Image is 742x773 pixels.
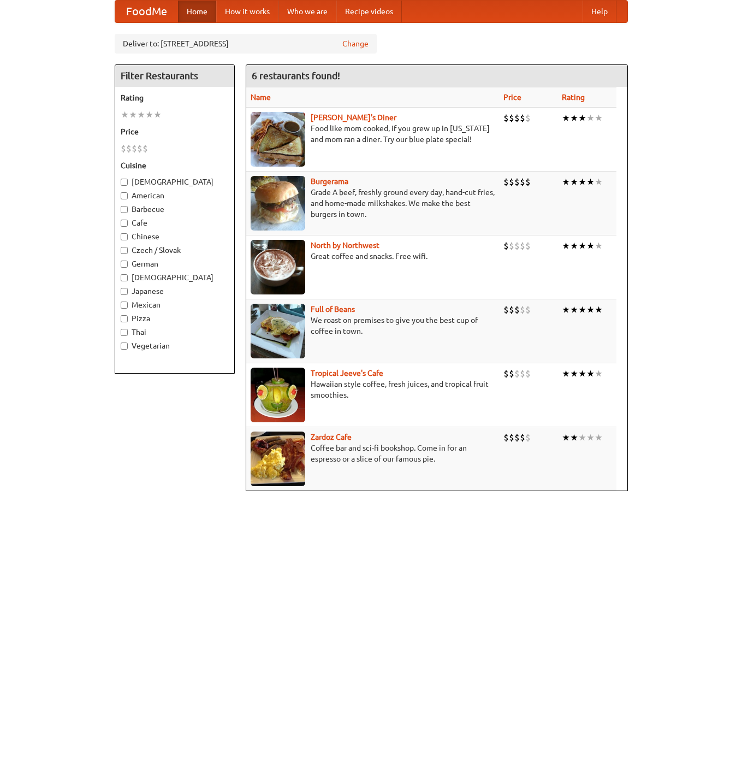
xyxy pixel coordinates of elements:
[251,368,305,422] img: jeeves.jpg
[570,304,578,316] li: ★
[251,93,271,102] a: Name
[121,340,229,351] label: Vegetarian
[562,304,570,316] li: ★
[562,176,570,188] li: ★
[121,288,128,295] input: Japanese
[121,204,229,215] label: Barbecue
[509,432,514,444] li: $
[251,112,305,167] img: sallys.jpg
[525,304,531,316] li: $
[586,176,595,188] li: ★
[503,432,509,444] li: $
[278,1,336,22] a: Who we are
[578,112,586,124] li: ★
[121,299,229,310] label: Mexican
[595,240,603,252] li: ★
[126,143,132,155] li: $
[251,304,305,358] img: beans.jpg
[509,240,514,252] li: $
[562,93,585,102] a: Rating
[509,304,514,316] li: $
[578,176,586,188] li: ★
[570,432,578,444] li: ★
[509,112,514,124] li: $
[251,187,495,220] p: Grade A beef, freshly ground every day, hand-cut fries, and home-made milkshakes. We make the bes...
[514,176,520,188] li: $
[251,240,305,294] img: north.jpg
[311,369,383,377] a: Tropical Jeeve's Cafe
[121,258,229,269] label: German
[121,192,128,199] input: American
[578,368,586,380] li: ★
[121,143,126,155] li: $
[525,432,531,444] li: $
[121,206,128,213] input: Barbecue
[586,368,595,380] li: ★
[578,432,586,444] li: ★
[121,286,229,297] label: Japanese
[595,368,603,380] li: ★
[570,368,578,380] li: ★
[121,220,128,227] input: Cafe
[121,343,128,350] input: Vegetarian
[311,177,348,186] a: Burgerama
[503,93,521,102] a: Price
[121,233,128,240] input: Chinese
[137,109,145,121] li: ★
[121,160,229,171] h5: Cuisine
[336,1,402,22] a: Recipe videos
[595,112,603,124] li: ★
[121,329,128,336] input: Thai
[514,368,520,380] li: $
[121,190,229,201] label: American
[595,304,603,316] li: ★
[145,109,153,121] li: ★
[562,240,570,252] li: ★
[311,113,396,122] a: [PERSON_NAME]'s Diner
[586,240,595,252] li: ★
[121,272,229,283] label: [DEMOGRAPHIC_DATA]
[121,247,128,254] input: Czech / Slovak
[137,143,143,155] li: $
[115,1,178,22] a: FoodMe
[520,432,525,444] li: $
[251,251,495,262] p: Great coffee and snacks. Free wifi.
[311,241,379,250] a: North by Northwest
[251,176,305,231] img: burgerama.jpg
[121,261,128,268] input: German
[503,304,509,316] li: $
[121,231,229,242] label: Chinese
[121,126,229,137] h5: Price
[570,240,578,252] li: ★
[562,368,570,380] li: ★
[251,442,495,464] p: Coffee bar and sci-fi bookshop. Come in for an espresso or a slice of our famous pie.
[520,240,525,252] li: $
[525,112,531,124] li: $
[562,112,570,124] li: ★
[252,70,340,81] ng-pluralize: 6 restaurants found!
[503,240,509,252] li: $
[121,274,128,281] input: [DEMOGRAPHIC_DATA]
[586,112,595,124] li: ★
[509,176,514,188] li: $
[121,302,128,309] input: Mexican
[586,432,595,444] li: ★
[514,432,520,444] li: $
[115,65,234,87] h4: Filter Restaurants
[311,305,355,314] a: Full of Beans
[514,112,520,124] li: $
[514,240,520,252] li: $
[583,1,616,22] a: Help
[570,112,578,124] li: ★
[311,433,352,441] b: Zardoz Cafe
[503,176,509,188] li: $
[525,240,531,252] li: $
[143,143,148,155] li: $
[121,92,229,103] h5: Rating
[586,304,595,316] li: ★
[121,179,128,186] input: [DEMOGRAPHIC_DATA]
